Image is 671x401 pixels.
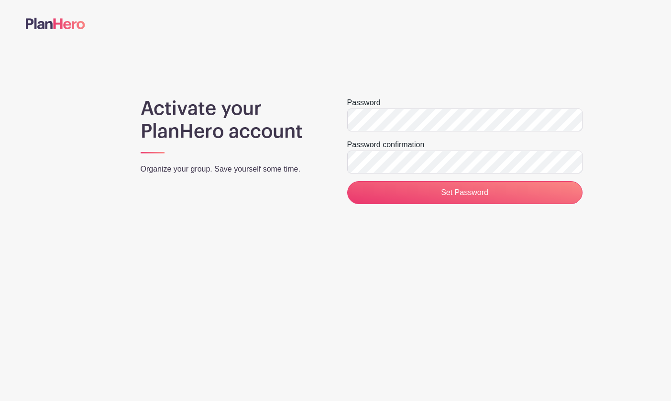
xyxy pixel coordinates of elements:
[347,139,425,151] label: Password confirmation
[141,97,324,143] h1: Activate your PlanHero account
[347,181,583,204] input: Set Password
[26,18,85,29] img: logo-507f7623f17ff9eddc593b1ce0a138ce2505c220e1c5a4e2b4648c50719b7d32.svg
[347,97,381,108] label: Password
[141,163,324,175] p: Organize your group. Save yourself some time.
